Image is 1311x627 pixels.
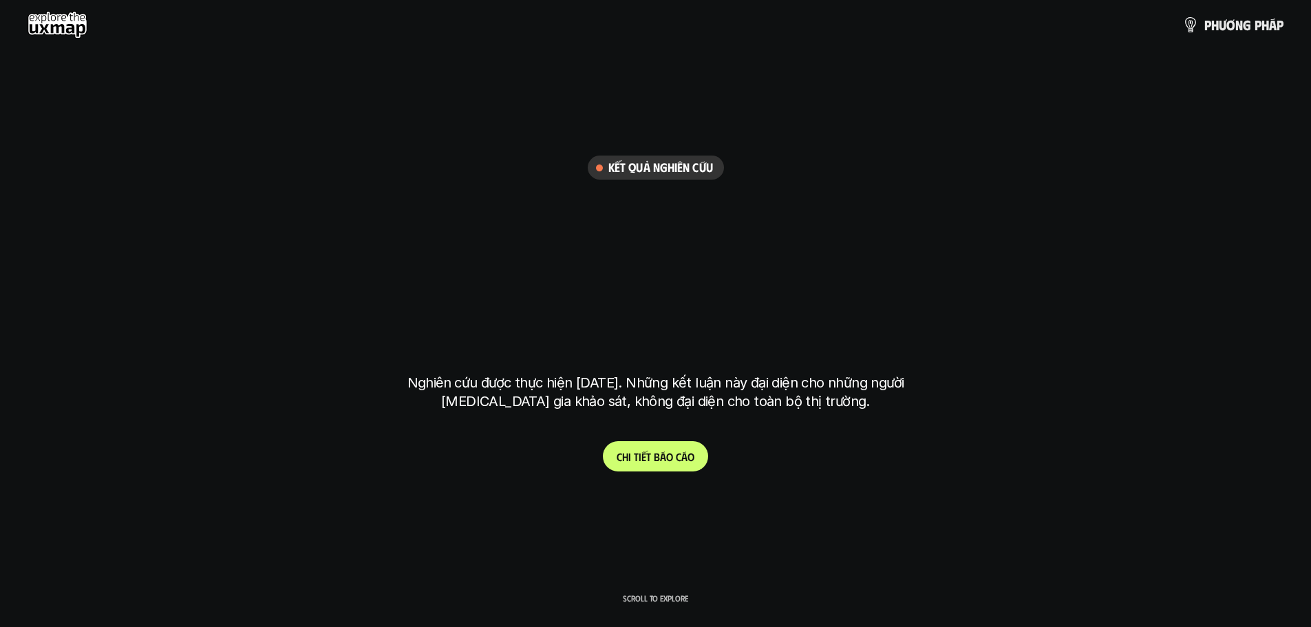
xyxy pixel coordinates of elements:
[405,193,907,251] h1: phạm vi công việc của
[1226,17,1235,32] span: ơ
[623,593,688,603] p: Scroll to explore
[410,302,901,360] h1: tại [GEOGRAPHIC_DATA]
[1219,17,1226,32] span: ư
[1255,17,1261,32] span: p
[608,160,713,176] h6: Kết quả nghiên cứu
[1261,17,1269,32] span: h
[646,450,651,463] span: t
[603,441,708,471] a: Chitiếtbáocáo
[1235,17,1243,32] span: n
[1211,17,1219,32] span: h
[1277,17,1283,32] span: p
[1204,17,1211,32] span: p
[688,450,694,463] span: o
[628,450,631,463] span: i
[666,450,673,463] span: o
[654,450,660,463] span: b
[681,450,688,463] span: á
[1182,11,1283,39] a: phươngpháp
[634,450,639,463] span: t
[641,450,646,463] span: ế
[639,450,641,463] span: i
[617,450,622,463] span: C
[398,374,914,411] p: Nghiên cứu được thực hiện [DATE]. Những kết luận này đại diện cho những người [MEDICAL_DATA] gia ...
[660,450,666,463] span: á
[676,450,681,463] span: c
[622,450,628,463] span: h
[1243,17,1251,32] span: g
[1269,17,1277,32] span: á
